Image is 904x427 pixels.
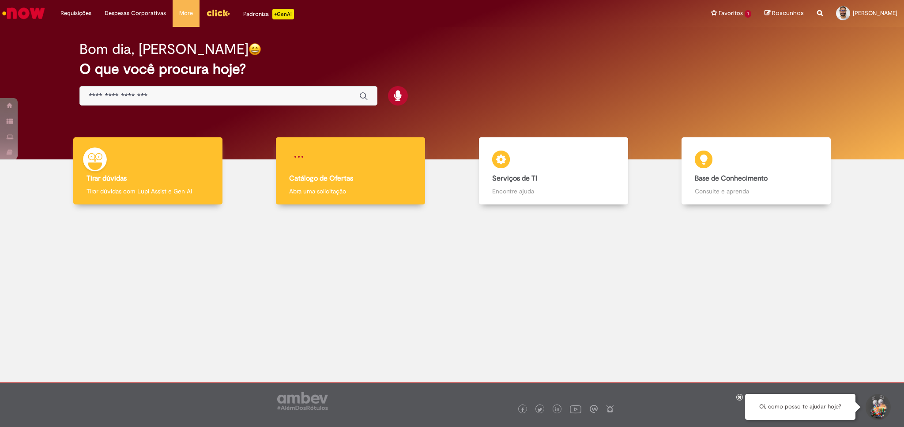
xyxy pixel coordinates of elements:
img: logo_footer_twitter.png [538,408,542,412]
p: Tirar dúvidas com Lupi Assist e Gen Ai [87,187,209,196]
div: Oi, como posso te ajudar hoje? [745,394,855,420]
b: Catálogo de Ofertas [289,174,353,183]
img: logo_footer_workplace.png [590,405,598,413]
span: Despesas Corporativas [105,9,166,18]
p: +GenAi [272,9,294,19]
a: Tirar dúvidas Tirar dúvidas com Lupi Assist e Gen Ai [46,137,249,205]
img: click_logo_yellow_360x200.png [206,6,230,19]
h2: O que você procura hoje? [79,61,825,77]
b: Serviços de TI [492,174,537,183]
span: Requisições [60,9,91,18]
span: Favoritos [719,9,743,18]
span: Rascunhos [772,9,804,17]
img: logo_footer_naosei.png [606,405,614,413]
a: Catálogo de Ofertas Abra uma solicitação [249,137,452,205]
div: Padroniza [243,9,294,19]
p: Consulte e aprenda [695,187,817,196]
img: logo_footer_youtube.png [570,403,581,415]
img: ServiceNow [1,4,46,22]
a: Serviços de TI Encontre ajuda [452,137,655,205]
a: Base de Conhecimento Consulte e aprenda [655,137,858,205]
img: logo_footer_linkedin.png [555,407,560,412]
button: Iniciar Conversa de Suporte [864,394,891,420]
a: Rascunhos [765,9,804,18]
span: [PERSON_NAME] [853,9,897,17]
p: Encontre ajuda [492,187,615,196]
span: 1 [745,10,751,18]
h2: Bom dia, [PERSON_NAME] [79,42,249,57]
img: logo_footer_facebook.png [520,408,525,412]
p: Abra uma solicitação [289,187,412,196]
img: happy-face.png [249,43,261,56]
img: logo_footer_ambev_rotulo_gray.png [277,392,328,410]
span: More [179,9,193,18]
b: Base de Conhecimento [695,174,768,183]
b: Tirar dúvidas [87,174,127,183]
